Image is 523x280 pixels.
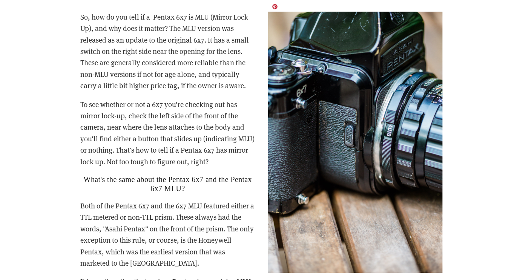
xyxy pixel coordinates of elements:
[268,11,443,273] img: Pentax 6x7 MLU Mirror Lock Up Medium Format Film Camera with 105mm f/2.4
[81,175,443,193] h2: What's the same about the Pentax 6x7 and the Pentax 6x7 MLU?
[272,3,278,9] a: Pin it!
[81,11,443,92] p: So, how do you tell if a Pentax 6x7 is MLU (Mirror Lock Up), and why does it matter? The MLU vers...
[81,200,443,269] p: Both of the Pentax 6x7 and the 6x7 MLU featured either a TTL metered or non-TTL prism. These alwa...
[81,99,443,167] p: To see whether or not a 6x7 you're checking out has mirror lock-up, check the left side of the fr...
